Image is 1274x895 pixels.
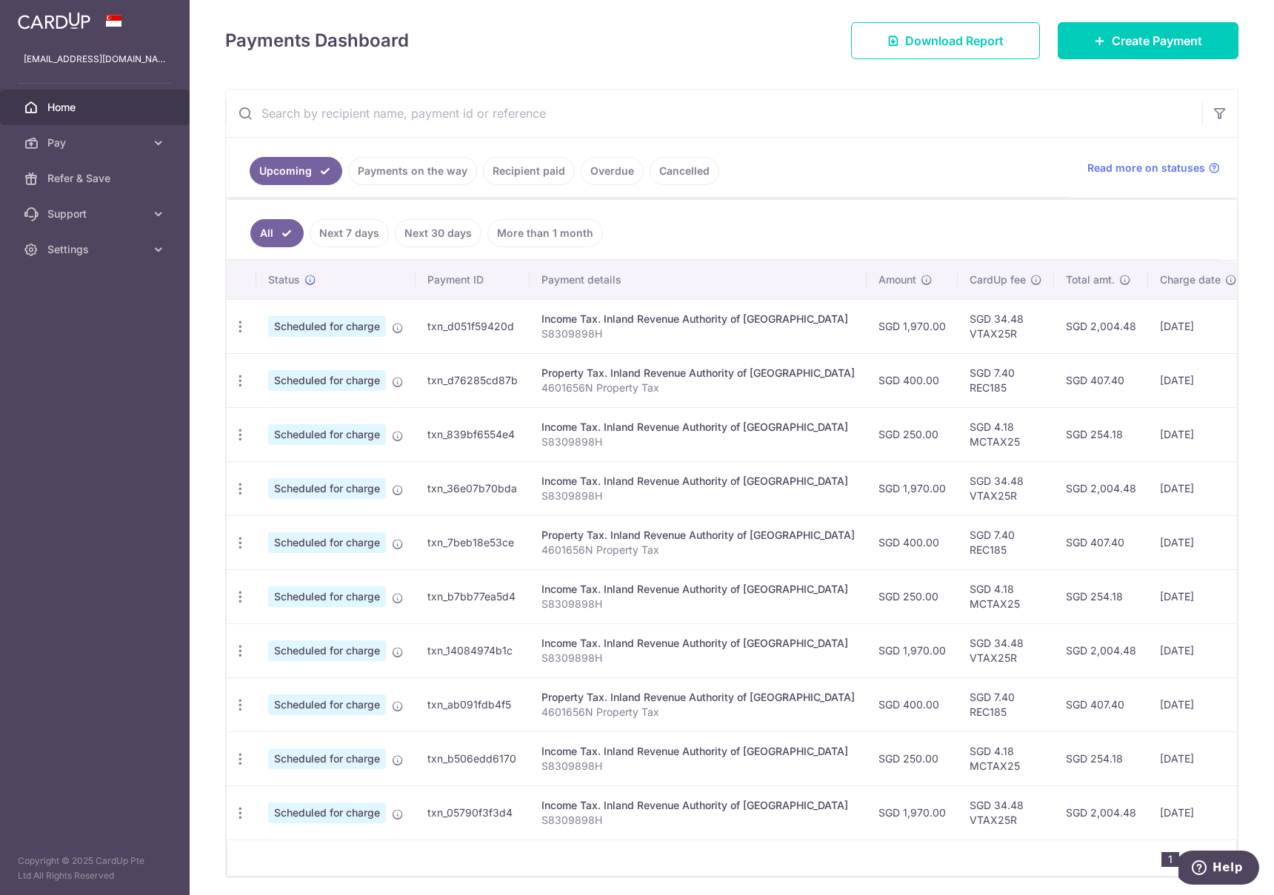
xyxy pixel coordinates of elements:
[958,785,1054,839] td: SGD 34.48 VTAX25R
[1148,299,1249,353] td: [DATE]
[541,690,855,705] div: Property Tax. Inland Revenue Authority of [GEOGRAPHIC_DATA]
[878,272,916,287] span: Amount
[1054,785,1148,839] td: SGD 2,004.48
[958,353,1054,407] td: SGD 7.40 REC185
[1148,407,1249,461] td: [DATE]
[541,543,855,557] p: 4601656N Property Tax
[47,100,145,115] span: Home
[541,813,855,828] p: S8309898H
[268,640,386,661] span: Scheduled for charge
[1148,569,1249,623] td: [DATE]
[541,636,855,651] div: Income Tax. Inland Revenue Authority of [GEOGRAPHIC_DATA]
[1185,849,1203,867] a: 2
[541,651,855,666] p: S8309898H
[867,569,958,623] td: SGD 250.00
[268,316,386,337] span: Scheduled for charge
[416,623,530,677] td: txn_14084974b1c
[268,370,386,391] span: Scheduled for charge
[487,219,603,247] a: More than 1 month
[867,299,958,353] td: SGD 1,970.00
[310,219,389,247] a: Next 7 days
[1161,840,1236,876] nav: pager
[483,157,575,185] a: Recipient paid
[541,798,855,813] div: Income Tax. Inland Revenue Authority of [GEOGRAPHIC_DATA]
[416,731,530,785] td: txn_b506edd6170
[958,407,1054,461] td: SGD 4.18 MCTAX25
[268,424,386,445] span: Scheduled for charge
[416,407,530,461] td: txn_839bf6554e4
[541,381,855,395] p: 4601656N Property Tax
[867,785,958,839] td: SGD 1,970.00
[1160,272,1221,287] span: Charge date
[905,32,1004,50] span: Download Report
[541,582,855,597] div: Income Tax. Inland Revenue Authority of [GEOGRAPHIC_DATA]
[958,569,1054,623] td: SGD 4.18 MCTAX25
[1054,461,1148,515] td: SGD 2,004.48
[395,219,481,247] a: Next 30 days
[530,261,867,299] th: Payment details
[348,157,477,185] a: Payments on the way
[851,22,1040,59] a: Download Report
[1054,353,1148,407] td: SGD 407.40
[958,299,1054,353] td: SGD 34.48 VTAX25R
[541,528,855,543] div: Property Tax. Inland Revenue Authority of [GEOGRAPHIC_DATA]
[1112,32,1202,50] span: Create Payment
[867,677,958,731] td: SGD 400.00
[416,353,530,407] td: txn_d76285cd87b
[958,623,1054,677] td: SGD 34.48 VTAX25R
[541,435,855,449] p: S8309898H
[867,461,958,515] td: SGD 1,970.00
[581,157,644,185] a: Overdue
[47,135,145,150] span: Pay
[1087,161,1205,175] span: Read more on statuses
[1054,677,1148,731] td: SGD 407.40
[416,461,530,515] td: txn_36e07b70bda
[541,489,855,503] p: S8309898H
[958,677,1054,731] td: SGD 7.40 REC185
[268,272,300,287] span: Status
[1148,515,1249,569] td: [DATE]
[541,474,855,489] div: Income Tax. Inland Revenue Authority of [GEOGRAPHIC_DATA]
[226,90,1202,137] input: Search by recipient name, payment id or reference
[958,515,1054,569] td: SGD 7.40 REC185
[250,219,304,247] a: All
[24,52,166,67] p: [EMAIL_ADDRESS][DOMAIN_NAME]
[970,272,1026,287] span: CardUp fee
[268,478,386,499] span: Scheduled for charge
[47,171,145,186] span: Refer & Save
[416,515,530,569] td: txn_7beb18e53ce
[18,12,90,30] img: CardUp
[47,242,145,257] span: Settings
[1178,851,1259,888] iframe: Opens a widget where you can find more information
[1161,852,1179,867] li: 1
[541,744,855,759] div: Income Tax. Inland Revenue Authority of [GEOGRAPHIC_DATA]
[958,461,1054,515] td: SGD 34.48 VTAX25R
[1054,623,1148,677] td: SGD 2,004.48
[541,705,855,720] p: 4601656N Property Tax
[958,731,1054,785] td: SGD 4.18 MCTAX25
[416,261,530,299] th: Payment ID
[416,677,530,731] td: txn_ab091fdb4f5
[650,157,719,185] a: Cancelled
[1054,407,1148,461] td: SGD 254.18
[416,299,530,353] td: txn_d051f59420d
[1148,623,1249,677] td: [DATE]
[1148,785,1249,839] td: [DATE]
[1054,731,1148,785] td: SGD 254.18
[867,623,958,677] td: SGD 1,970.00
[1148,353,1249,407] td: [DATE]
[867,731,958,785] td: SGD 250.00
[416,785,530,839] td: txn_05790f3f3d4
[541,312,855,326] div: Income Tax. Inland Revenue Authority of [GEOGRAPHIC_DATA]
[867,515,958,569] td: SGD 400.00
[416,569,530,623] td: txn_b7bb77ea5d4
[1148,677,1249,731] td: [DATE]
[225,27,409,54] h4: Payments Dashboard
[541,420,855,435] div: Income Tax. Inland Revenue Authority of [GEOGRAPHIC_DATA]
[1066,272,1115,287] span: Total amt.
[1148,461,1249,515] td: [DATE]
[867,353,958,407] td: SGD 400.00
[1054,569,1148,623] td: SGD 254.18
[268,694,386,715] span: Scheduled for charge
